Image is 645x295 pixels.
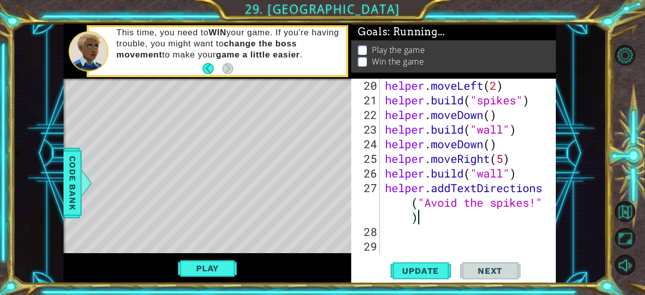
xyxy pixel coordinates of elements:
[64,152,81,213] span: Code Bank
[353,224,380,239] div: 28
[353,239,380,254] div: 29
[615,201,635,222] button: Back to Map
[209,28,226,37] strong: WIN
[372,56,424,67] p: Win the game
[358,26,445,38] span: Goals
[353,78,380,93] div: 20
[353,151,380,166] div: 25
[353,254,380,268] div: 30
[353,181,380,224] div: 27
[353,107,380,122] div: 22
[353,122,380,137] div: 23
[388,26,444,38] span: : Running...
[615,255,635,275] button: Mute
[460,261,521,281] button: Next
[391,261,451,281] button: Update
[615,45,635,66] button: Level Options
[372,44,425,55] p: Play the game
[116,27,339,61] p: This time, you need to your game. If you're having trouble, you might want to to make your .
[178,259,237,278] button: Play
[615,228,635,249] button: Maximize Browser
[353,93,380,107] div: 21
[203,63,222,74] button: Back
[353,166,380,181] div: 26
[216,50,300,60] strong: game a little easier
[468,266,512,276] span: Next
[616,199,645,225] a: Back to Map
[392,266,449,276] span: Update
[222,63,233,74] button: Next
[353,137,380,151] div: 24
